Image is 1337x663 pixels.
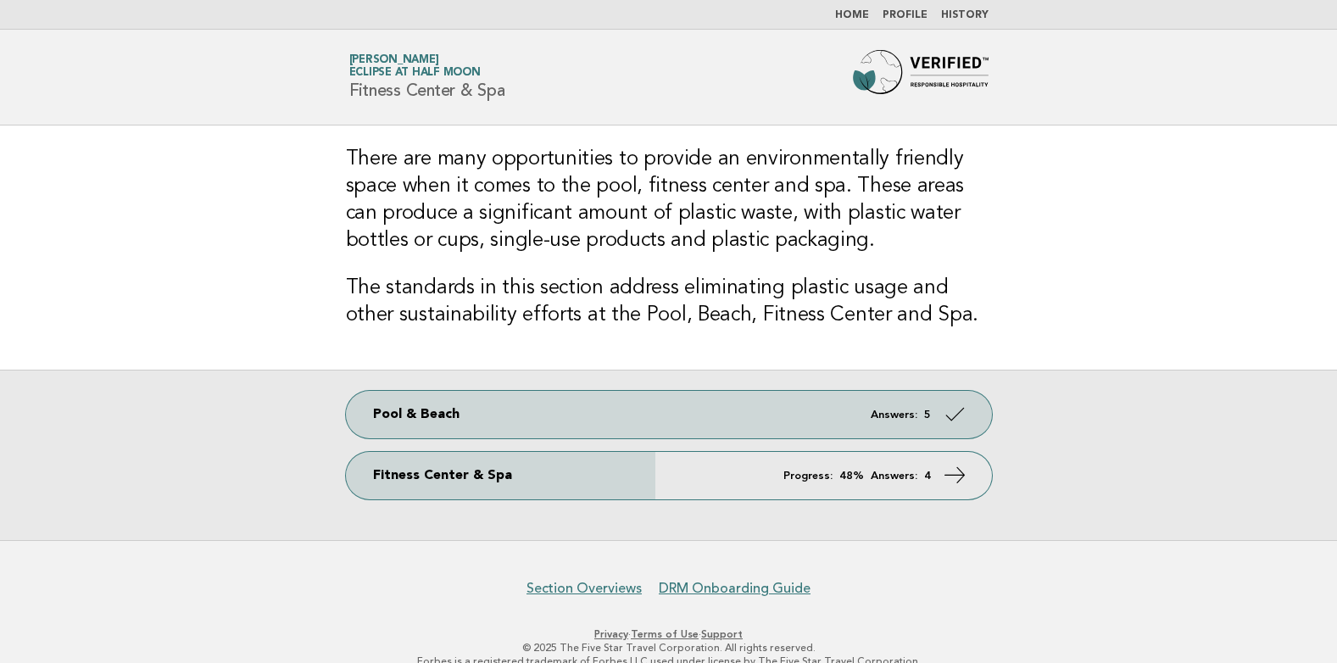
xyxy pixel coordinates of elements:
img: Forbes Travel Guide [853,50,989,104]
em: Progress: [783,471,833,482]
h3: There are many opportunities to provide an environmentally friendly space when it comes to the po... [346,146,992,254]
a: Fitness Center & Spa Progress: 48% Answers: 4 [346,452,992,499]
a: Privacy [594,628,628,640]
a: Section Overviews [526,580,642,597]
span: Eclipse at Half Moon [349,68,481,79]
em: Answers: [871,471,917,482]
a: Home [835,10,869,20]
strong: 4 [924,471,931,482]
a: [PERSON_NAME]Eclipse at Half Moon [349,54,481,78]
h3: The standards in this section address eliminating plastic usage and other sustainability efforts ... [346,275,992,329]
a: DRM Onboarding Guide [659,580,811,597]
a: History [941,10,989,20]
a: Support [701,628,743,640]
strong: 5 [924,409,931,421]
h1: Fitness Center & Spa [349,55,505,99]
a: Pool & Beach Answers: 5 [346,391,992,438]
a: Profile [883,10,928,20]
em: Answers: [871,409,917,421]
p: © 2025 The Five Star Travel Corporation. All rights reserved. [150,641,1188,655]
p: · · [150,627,1188,641]
strong: 48% [839,471,864,482]
a: Terms of Use [631,628,699,640]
